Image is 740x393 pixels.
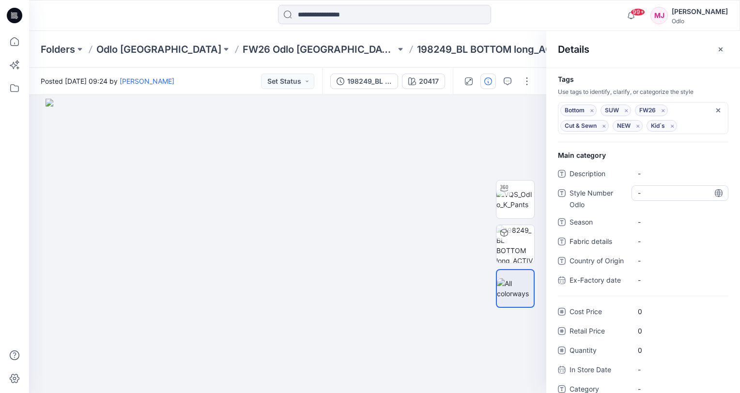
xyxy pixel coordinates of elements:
[41,76,174,86] span: Posted [DATE] 09:24 by
[638,168,722,179] span: -
[570,255,628,269] span: Country of Origin
[570,325,628,339] span: Retail Price
[617,120,638,132] span: NEW
[672,17,728,25] div: Odlo
[605,105,627,116] span: SUW
[565,105,592,116] span: Bottom
[570,345,628,358] span: Quantity
[651,120,673,132] span: Kid`s
[330,74,398,89] button: 198249_BL BOTTOM long_ACTIVE X-Warm Kids_SMS_3D
[570,274,628,288] span: Ex-Factory date
[638,217,722,227] span: -
[657,104,669,116] div: Remove tag
[41,43,75,56] a: Folders
[638,188,722,198] span: -
[638,256,722,266] span: -
[546,76,740,84] h4: Tags
[588,106,596,115] svg: Remove tag
[46,99,530,393] img: eyJhbGciOiJIUzI1NiIsImtpZCI6IjAiLCJzbHQiOiJzZXMiLCJ0eXAiOiJKV1QifQ.eyJkYXRhIjp7InR5cGUiOiJzdG9yYW...
[570,236,628,249] span: Fabric details
[496,189,534,210] img: VQS_Odlo_K_Pants
[570,216,628,230] span: Season
[497,278,534,299] img: All colorways
[638,326,722,336] span: 0
[570,187,628,211] span: Style Number Odlo
[565,120,604,132] span: Cut & Sewn
[650,7,668,24] div: MJ
[598,120,610,132] div: Remove tag
[243,43,396,56] a: FW26 Odlo [GEOGRAPHIC_DATA]
[558,44,589,55] h2: Details
[634,122,642,130] svg: Remove tag
[496,225,534,263] img: 198249_BL BOTTOM long_ACTIVE X-Warm Kids_SMS_3D 20417
[666,120,678,132] div: Remove tag
[586,104,598,116] div: Remove tag
[668,122,677,130] svg: Remove tag
[714,106,722,114] div: Remove all tags
[558,150,606,160] span: Main category
[622,106,631,115] svg: Remove tag
[96,43,221,56] a: Odlo [GEOGRAPHIC_DATA]
[639,105,663,116] span: FW26
[600,122,608,130] svg: Remove tag
[120,77,174,85] a: [PERSON_NAME]
[570,168,628,181] span: Description
[417,43,570,56] p: 198249_BL BOTTOM long_ACTIVE X-Warm Kids_SMS_3D
[402,74,445,89] button: 20417
[638,364,722,375] span: -
[638,236,722,246] span: -
[638,345,722,355] span: 0
[632,120,644,132] div: Remove tag
[419,76,439,87] div: 20417
[347,76,392,87] div: 198249_BL BOTTOM long_ACTIVE X-Warm Kids_SMS_3D
[620,104,632,116] div: Remove tag
[672,6,728,17] div: [PERSON_NAME]
[480,74,496,89] button: Details
[638,306,722,317] span: 0
[546,88,740,96] p: Use tags to identify, clarify, or categorize the style
[570,306,628,319] span: Cost Price
[638,275,722,285] span: -
[659,106,667,115] svg: Remove tag
[631,8,645,16] span: 99+
[570,364,628,378] span: In Store Date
